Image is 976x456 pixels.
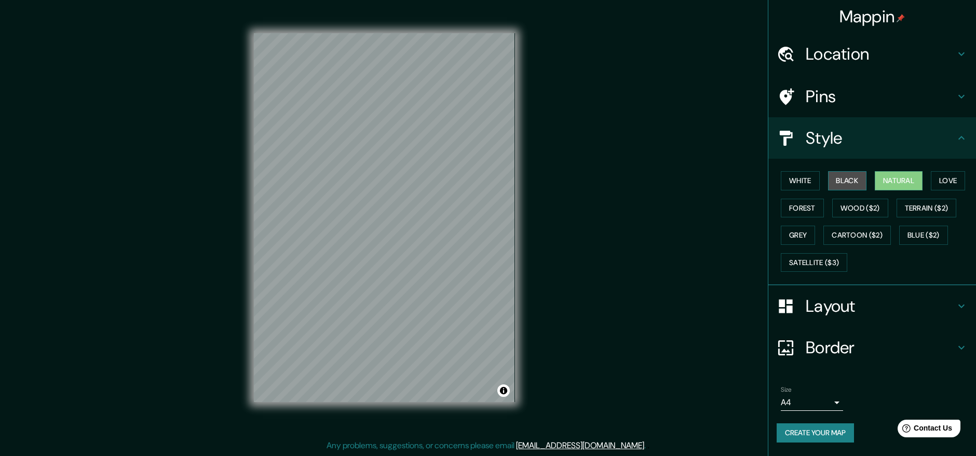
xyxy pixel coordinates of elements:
[897,14,905,22] img: pin-icon.png
[781,253,847,272] button: Satellite ($3)
[839,6,905,27] h4: Mappin
[823,226,891,245] button: Cartoon ($2)
[254,33,515,402] canvas: Map
[516,440,644,451] a: [EMAIL_ADDRESS][DOMAIN_NAME]
[768,117,976,159] div: Style
[646,439,647,452] div: .
[806,296,955,316] h4: Layout
[781,171,820,190] button: White
[768,285,976,327] div: Layout
[875,171,923,190] button: Natural
[781,226,815,245] button: Grey
[777,423,854,443] button: Create your map
[931,171,965,190] button: Love
[806,337,955,358] h4: Border
[897,199,957,218] button: Terrain ($2)
[884,416,965,445] iframe: Help widget launcher
[781,199,824,218] button: Forest
[899,226,948,245] button: Blue ($2)
[828,171,867,190] button: Black
[806,86,955,107] h4: Pins
[781,394,843,411] div: A4
[327,439,646,452] p: Any problems, suggestions, or concerns please email .
[768,327,976,368] div: Border
[768,33,976,75] div: Location
[806,128,955,148] h4: Style
[647,439,649,452] div: .
[768,76,976,117] div: Pins
[806,44,955,64] h4: Location
[832,199,888,218] button: Wood ($2)
[497,384,510,397] button: Toggle attribution
[781,385,792,394] label: Size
